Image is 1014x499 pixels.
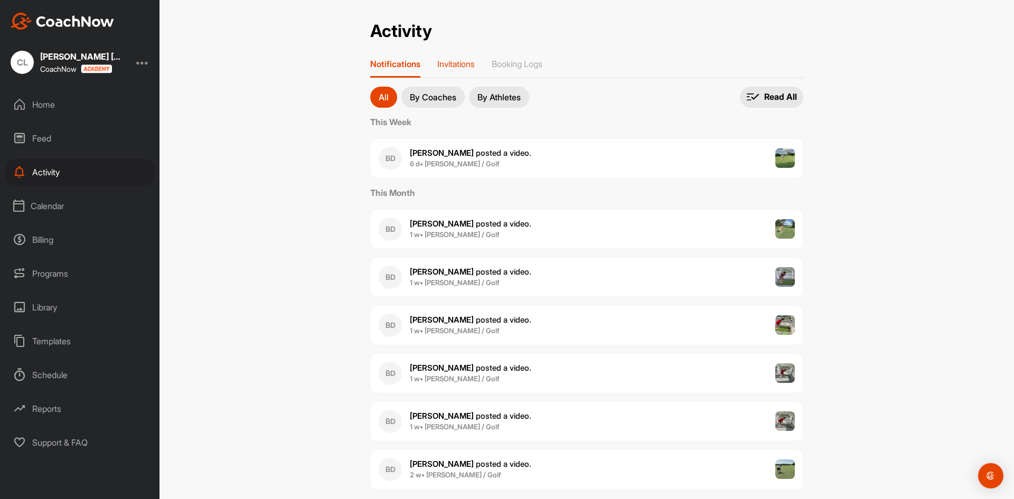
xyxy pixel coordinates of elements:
[437,59,475,69] p: Invitations
[410,326,500,335] b: 1 w • [PERSON_NAME] / Golf
[410,315,531,325] span: posted a video .
[370,87,397,108] button: All
[6,260,155,287] div: Programs
[379,410,402,433] div: BD
[6,125,155,152] div: Feed
[410,459,531,469] span: posted a video .
[410,422,500,431] b: 1 w • [PERSON_NAME] / Golf
[40,52,125,61] div: [PERSON_NAME] [PERSON_NAME]
[775,219,795,239] img: post image
[775,363,795,383] img: post image
[775,459,795,479] img: post image
[410,219,531,229] span: posted a video .
[410,363,531,373] span: posted a video .
[6,159,155,185] div: Activity
[410,411,531,421] span: posted a video .
[410,219,474,229] b: [PERSON_NAME]
[6,396,155,422] div: Reports
[370,59,420,69] p: Notifications
[11,13,114,30] img: CoachNow
[379,314,402,337] div: BD
[410,315,474,325] b: [PERSON_NAME]
[978,463,1003,488] div: Open Intercom Messenger
[370,116,803,128] label: This Week
[410,148,531,158] span: posted a video .
[410,470,501,479] b: 2 w • [PERSON_NAME] / Golf
[410,148,474,158] b: [PERSON_NAME]
[775,267,795,287] img: post image
[6,91,155,118] div: Home
[410,267,531,277] span: posted a video .
[379,458,402,481] div: BD
[410,374,500,383] b: 1 w • [PERSON_NAME] / Golf
[379,362,402,385] div: BD
[6,328,155,354] div: Templates
[370,186,803,199] label: This Month
[775,315,795,335] img: post image
[11,51,34,74] div: CL
[379,218,402,241] div: BD
[370,21,432,42] h2: Activity
[775,148,795,168] img: post image
[410,459,474,469] b: [PERSON_NAME]
[410,159,500,168] b: 6 d • [PERSON_NAME] / Golf
[6,294,155,321] div: Library
[410,411,474,421] b: [PERSON_NAME]
[764,91,797,102] p: Read All
[492,59,542,69] p: Booking Logs
[6,429,155,456] div: Support & FAQ
[379,147,402,170] div: BD
[410,267,474,277] b: [PERSON_NAME]
[401,87,465,108] button: By Coaches
[477,93,521,101] p: By Athletes
[410,93,456,101] p: By Coaches
[410,230,500,239] b: 1 w • [PERSON_NAME] / Golf
[379,93,389,101] p: All
[6,362,155,388] div: Schedule
[410,363,474,373] b: [PERSON_NAME]
[6,227,155,253] div: Billing
[379,266,402,289] div: BD
[40,64,112,73] div: CoachNow
[469,87,529,108] button: By Athletes
[81,64,112,73] img: CoachNow acadmey
[6,193,155,219] div: Calendar
[410,278,500,287] b: 1 w • [PERSON_NAME] / Golf
[775,411,795,431] img: post image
